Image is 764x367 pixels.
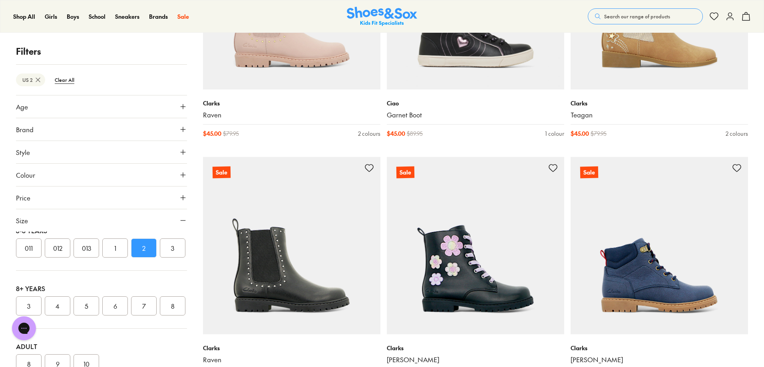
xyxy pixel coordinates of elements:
[48,73,81,87] btn: Clear All
[347,7,417,26] a: Shoes & Sox
[545,129,564,138] div: 1 colour
[131,238,157,258] button: 2
[67,12,79,21] a: Boys
[223,129,239,138] span: $ 79.95
[396,167,414,179] p: Sale
[387,129,405,138] span: $ 45.00
[13,12,35,21] a: Shop All
[347,7,417,26] img: SNS_Logo_Responsive.svg
[16,209,187,232] button: Size
[102,296,128,315] button: 6
[580,167,598,179] p: Sale
[16,284,187,293] div: 8+ Years
[160,238,185,258] button: 3
[160,296,185,315] button: 8
[16,238,42,258] button: 011
[115,12,139,21] a: Sneakers
[13,12,35,20] span: Shop All
[387,355,564,364] a: [PERSON_NAME]
[387,111,564,119] a: Garnet Boot
[571,355,748,364] a: [PERSON_NAME]
[571,111,748,119] a: Teagan
[387,157,564,334] a: Sale
[203,111,380,119] a: Raven
[16,73,45,86] btn: US 2
[45,12,57,21] a: Girls
[74,296,99,315] button: 5
[45,296,70,315] button: 4
[571,344,748,352] p: Clarks
[591,129,607,138] span: $ 79.95
[16,141,187,163] button: Style
[149,12,168,20] span: Brands
[45,238,70,258] button: 012
[8,313,40,343] iframe: Gorgias live chat messenger
[102,238,128,258] button: 1
[203,157,380,334] a: Sale
[571,157,748,334] a: Sale
[149,12,168,21] a: Brands
[387,344,564,352] p: Clarks
[16,125,34,134] span: Brand
[16,341,187,351] div: Adult
[588,8,703,24] button: Search our range of products
[115,12,139,20] span: Sneakers
[203,344,380,352] p: Clarks
[203,129,221,138] span: $ 45.00
[571,99,748,107] p: Clarks
[177,12,189,20] span: Sale
[16,95,187,118] button: Age
[16,193,30,202] span: Price
[16,45,187,58] p: Filters
[726,129,748,138] div: 2 colours
[358,129,380,138] div: 2 colours
[16,147,30,157] span: Style
[213,167,231,179] p: Sale
[16,170,35,180] span: Colour
[67,12,79,20] span: Boys
[604,13,670,20] span: Search our range of products
[16,296,42,315] button: 3
[203,99,380,107] p: Clarks
[89,12,105,20] span: School
[177,12,189,21] a: Sale
[407,129,423,138] span: $ 89.95
[203,355,380,364] a: Raven
[16,164,187,186] button: Colour
[16,102,28,111] span: Age
[16,186,187,209] button: Price
[387,99,564,107] p: Ciao
[131,296,157,315] button: 7
[89,12,105,21] a: School
[45,12,57,20] span: Girls
[571,129,589,138] span: $ 45.00
[74,238,99,258] button: 013
[16,216,28,225] span: Size
[16,118,187,141] button: Brand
